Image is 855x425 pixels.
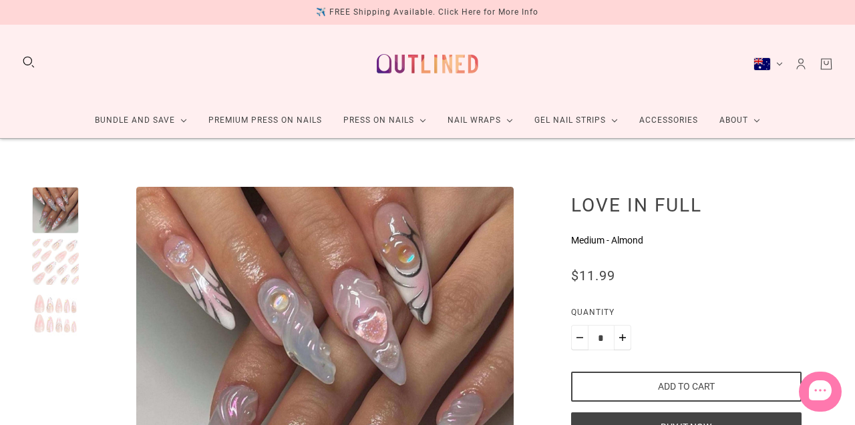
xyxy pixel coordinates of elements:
[316,5,538,19] div: ✈️ FREE Shipping Available. Click Here for More Info
[571,193,802,216] h1: Love in Full
[794,57,808,71] a: Account
[571,325,588,350] button: Minus
[21,55,36,69] button: Search
[369,35,486,92] a: Outlined
[571,268,615,284] span: $11.99
[571,306,802,325] label: Quantity
[333,103,437,138] a: Press On Nails
[819,57,834,71] a: Cart
[629,103,709,138] a: Accessories
[84,103,198,138] a: Bundle and Save
[709,103,771,138] a: About
[753,57,783,71] button: Australia
[524,103,629,138] a: Gel Nail Strips
[437,103,524,138] a: Nail Wraps
[614,325,631,350] button: Plus
[571,372,802,402] button: Add to cart
[198,103,333,138] a: Premium Press On Nails
[571,234,802,248] p: Medium - Almond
